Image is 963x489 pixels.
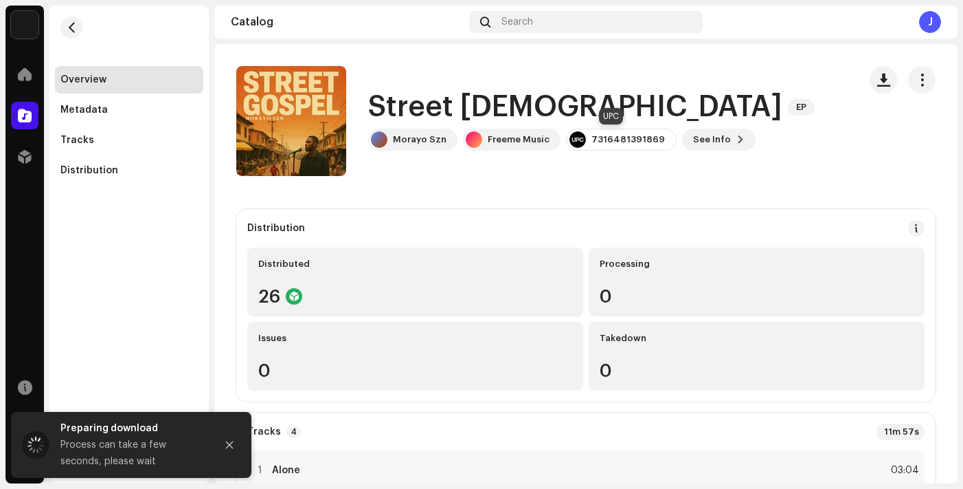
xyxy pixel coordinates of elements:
[60,165,118,176] div: Distribution
[876,424,925,440] div: 11m 57s
[60,135,94,146] div: Tracks
[693,126,731,153] span: See Info
[501,17,533,28] span: Search
[919,11,941,33] div: J
[55,66,203,94] re-m-nav-item: Overview
[600,333,914,344] div: Takedown
[247,426,281,437] strong: Tracks
[889,462,919,479] div: 03:04
[682,129,756,151] button: See Info
[60,74,106,85] div: Overview
[247,223,305,234] div: Distribution
[55,157,203,184] re-m-nav-item: Distribution
[60,420,205,437] div: Preparing download
[55,127,203,154] re-m-nav-item: Tracks
[258,333,572,344] div: Issues
[231,17,464,28] div: Catalog
[393,134,446,145] div: Morayo Szn
[286,426,301,438] p-badge: 4
[272,465,300,476] strong: Alone
[60,437,205,470] div: Process can take a few seconds, please wait
[11,11,38,39] img: 7951d5c0-dc3c-4d78-8e51-1b6de87acfd8
[55,96,203,124] re-m-nav-item: Metadata
[488,134,550,145] div: Freeme Music
[600,259,914,270] div: Processing
[60,105,108,116] div: Metadata
[258,259,572,270] div: Distributed
[216,431,243,459] button: Close
[368,91,782,123] h1: Street [DEMOGRAPHIC_DATA]
[788,99,815,116] span: EP
[591,134,665,145] div: 7316481391869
